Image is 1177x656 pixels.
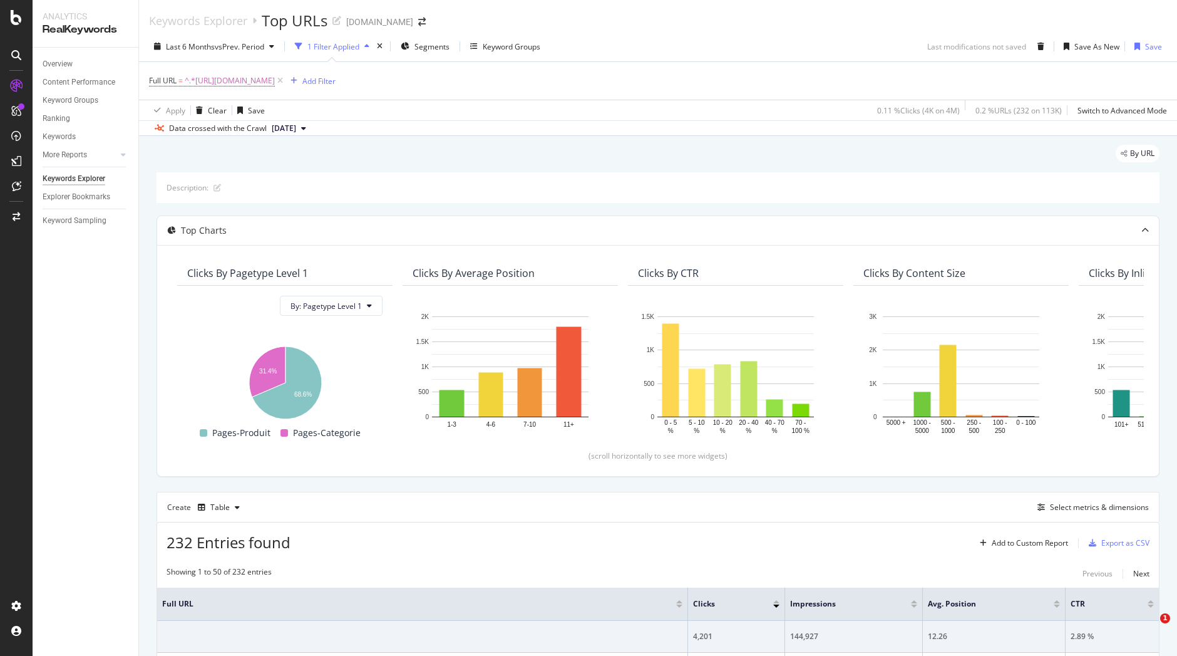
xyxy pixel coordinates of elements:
[790,598,892,610] span: Impressions
[1050,502,1149,513] div: Select metrics & dimensions
[1133,566,1149,581] button: Next
[285,73,336,88] button: Add Filter
[1097,363,1106,370] text: 1K
[166,41,215,52] span: Last 6 Months
[43,172,105,185] div: Keywords Explorer
[447,420,456,427] text: 1-3
[1116,145,1159,162] div: legacy label
[43,214,130,227] a: Keyword Sampling
[413,310,608,436] svg: A chart.
[694,427,699,434] text: %
[43,190,110,204] div: Explorer Bookmarks
[43,58,73,71] div: Overview
[1032,500,1149,515] button: Select metrics & dimensions
[232,100,265,120] button: Save
[689,419,705,426] text: 5 - 10
[1059,36,1119,56] button: Save As New
[418,388,429,395] text: 500
[1101,414,1105,420] text: 0
[414,41,450,52] span: Segments
[1129,36,1162,56] button: Save
[647,346,655,353] text: 1K
[262,10,327,31] div: Top URLs
[1134,613,1164,643] iframe: Intercom live chat
[210,504,230,511] div: Table
[208,105,227,116] div: Clear
[43,112,70,125] div: Ranking
[772,427,778,434] text: %
[1071,598,1129,610] span: CTR
[181,224,227,237] div: Top Charts
[149,14,247,28] a: Keywords Explorer
[1072,100,1167,120] button: Switch to Advanced Mode
[259,368,277,375] text: 31.4%
[43,94,98,107] div: Keyword Groups
[969,427,979,434] text: 500
[272,123,296,134] span: 2025 Aug. 17th
[294,390,312,397] text: 68.6%
[212,425,270,440] span: Pages-Produit
[167,532,290,553] span: 232 Entries found
[1160,613,1170,623] span: 1
[915,427,930,434] text: 5000
[43,94,130,107] a: Keyword Groups
[290,36,374,56] button: 1 Filter Applied
[927,41,1026,52] div: Last modifications not saved
[43,112,130,125] a: Ranking
[863,310,1059,436] svg: A chart.
[975,533,1068,553] button: Add to Custom Report
[993,419,1007,426] text: 100 -
[43,10,128,23] div: Analytics
[887,419,906,426] text: 5000 +
[869,380,877,387] text: 1K
[1133,568,1149,579] div: Next
[1101,538,1149,548] div: Export as CSV
[43,130,130,143] a: Keywords
[877,105,960,116] div: 0.11 % Clicks ( 4K on 4M )
[873,414,877,420] text: 0
[792,427,810,434] text: 100 %
[193,497,245,518] button: Table
[483,41,540,52] div: Keyword Groups
[641,313,654,320] text: 1.5K
[185,72,275,90] span: ^.*[URL][DOMAIN_NAME]
[563,420,574,427] text: 11+
[1097,313,1106,320] text: 2K
[416,338,429,345] text: 1.5K
[421,363,429,370] text: 1K
[941,427,955,434] text: 1000
[1074,41,1119,52] div: Save As New
[795,419,806,426] text: 70 -
[1071,631,1154,642] div: 2.89 %
[913,419,931,426] text: 1000 -
[664,419,677,426] text: 0 - 5
[43,148,87,162] div: More Reports
[486,420,496,427] text: 4-6
[43,190,130,204] a: Explorer Bookmarks
[1138,420,1158,427] text: 51-100
[421,313,429,320] text: 2K
[465,36,545,56] button: Keyword Groups
[693,631,779,642] div: 4,201
[290,301,362,311] span: By: Pagetype Level 1
[166,105,185,116] div: Apply
[995,427,1005,434] text: 250
[280,296,383,316] button: By: Pagetype Level 1
[169,123,267,134] div: Data crossed with the Crawl
[187,267,308,279] div: Clicks By Pagetype Level 1
[1145,41,1162,52] div: Save
[178,75,183,86] span: =
[1092,338,1105,345] text: 1.5K
[187,340,383,421] svg: A chart.
[638,267,699,279] div: Clicks By CTR
[1016,419,1036,426] text: 0 - 100
[425,414,429,420] text: 0
[668,427,674,434] text: %
[167,497,245,518] div: Create
[967,419,981,426] text: 250 -
[191,100,227,120] button: Clear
